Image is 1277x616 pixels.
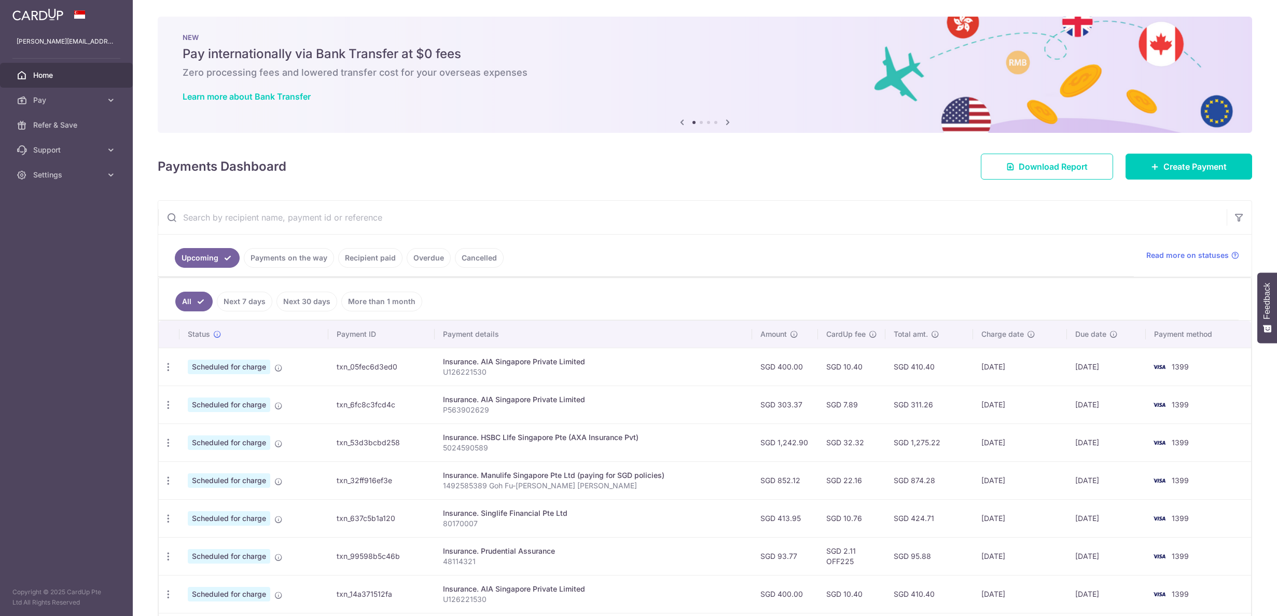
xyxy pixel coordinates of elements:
[443,518,744,529] p: 80170007
[276,292,337,311] a: Next 30 days
[973,499,1067,537] td: [DATE]
[443,556,744,567] p: 48114321
[328,499,435,537] td: txn_637c5b1a120
[183,91,311,102] a: Learn more about Bank Transfer
[1146,321,1251,348] th: Payment method
[175,292,213,311] a: All
[752,386,818,423] td: SGD 303.37
[826,329,866,339] span: CardUp fee
[188,587,270,601] span: Scheduled for charge
[752,461,818,499] td: SGD 852.12
[752,348,818,386] td: SGD 400.00
[183,66,1227,79] h6: Zero processing fees and lowered transfer cost for your overseas expenses
[33,70,102,80] span: Home
[328,348,435,386] td: txn_05fec6d3ed0
[981,329,1024,339] span: Charge date
[443,546,744,556] div: Insurance. Prudential Assurance
[328,321,435,348] th: Payment ID
[1172,438,1189,447] span: 1399
[244,248,334,268] a: Payments on the way
[188,329,210,339] span: Status
[328,461,435,499] td: txn_32ff916ef3e
[183,33,1227,42] p: NEW
[435,321,752,348] th: Payment details
[1067,348,1146,386] td: [DATE]
[818,461,885,499] td: SGD 22.16
[188,398,270,412] span: Scheduled for charge
[818,499,885,537] td: SGD 10.76
[752,575,818,613] td: SGD 400.00
[1172,362,1189,371] span: 1399
[818,386,885,423] td: SGD 7.89
[217,292,272,311] a: Next 7 days
[33,170,102,180] span: Settings
[981,154,1113,180] a: Download Report
[33,120,102,130] span: Refer & Save
[33,95,102,105] span: Pay
[443,405,744,415] p: P563902629
[328,423,435,461] td: txn_53d3bcbd258
[328,537,435,575] td: txn_99598b5c46b
[1172,552,1189,560] span: 1399
[973,386,1067,423] td: [DATE]
[443,594,744,605] p: U126221530
[1149,361,1170,373] img: Bank Card
[443,367,744,377] p: U126221530
[1172,590,1189,598] span: 1399
[973,423,1067,461] td: [DATE]
[1172,514,1189,523] span: 1399
[1149,588,1170,600] img: Bank Card
[328,386,435,423] td: txn_6fc8c3fcd4c
[818,348,885,386] td: SGD 10.40
[17,36,116,47] p: [PERSON_NAME][EMAIL_ADDRESS][PERSON_NAME][DOMAIN_NAME]
[885,386,973,423] td: SGD 311.26
[1019,160,1088,173] span: Download Report
[1067,537,1146,575] td: [DATE]
[12,8,63,21] img: CardUp
[1126,154,1252,180] a: Create Payment
[885,499,973,537] td: SGD 424.71
[33,145,102,155] span: Support
[443,357,744,367] div: Insurance. AIA Singapore Private Limited
[885,423,973,461] td: SGD 1,275.22
[1146,250,1239,261] a: Read more on statuses
[894,329,928,339] span: Total amt.
[158,17,1252,133] img: Bank transfer banner
[752,537,818,575] td: SGD 93.77
[885,348,973,386] td: SGD 410.40
[818,537,885,575] td: SGD 2.11 OFF225
[973,348,1067,386] td: [DATE]
[158,201,1227,234] input: Search by recipient name, payment id or reference
[1172,400,1189,409] span: 1399
[188,473,270,488] span: Scheduled for charge
[341,292,422,311] a: More than 1 month
[885,461,973,499] td: SGD 874.28
[443,584,744,594] div: Insurance. AIA Singapore Private Limited
[443,443,744,453] p: 5024590589
[1146,250,1229,261] span: Read more on statuses
[183,46,1227,62] h5: Pay internationally via Bank Transfer at $0 fees
[188,435,270,450] span: Scheduled for charge
[1067,423,1146,461] td: [DATE]
[752,499,818,537] td: SGD 413.95
[885,575,973,613] td: SGD 410.40
[1149,550,1170,563] img: Bank Card
[1172,476,1189,485] span: 1399
[973,575,1067,613] td: [DATE]
[338,248,402,268] a: Recipient paid
[1067,575,1146,613] td: [DATE]
[1067,386,1146,423] td: [DATE]
[1163,160,1227,173] span: Create Payment
[188,360,270,374] span: Scheduled for charge
[188,511,270,526] span: Scheduled for charge
[1149,474,1170,487] img: Bank Card
[1257,272,1277,343] button: Feedback - Show survey
[175,248,240,268] a: Upcoming
[818,575,885,613] td: SGD 10.40
[443,508,744,518] div: Insurance. Singlife Financial Pte Ltd
[1067,499,1146,537] td: [DATE]
[1067,461,1146,499] td: [DATE]
[885,537,973,575] td: SGD 95.88
[973,461,1067,499] td: [DATE]
[1149,512,1170,525] img: Bank Card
